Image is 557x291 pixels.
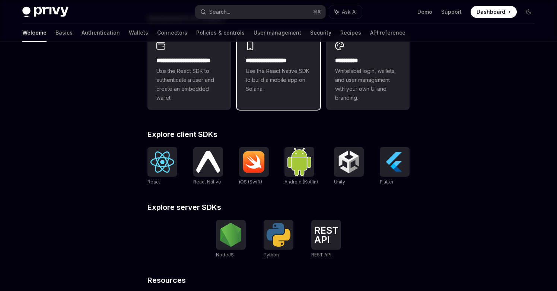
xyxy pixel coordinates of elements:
span: React [147,179,160,185]
a: User management [254,24,301,42]
a: REST APIREST API [311,220,341,259]
span: Explore client SDKs [147,131,217,138]
a: iOS (Swift)iOS (Swift) [239,147,269,186]
span: ⌘ K [313,9,321,15]
span: Flutter [380,179,394,185]
a: Support [441,8,462,16]
a: FlutterFlutter [380,147,410,186]
a: Welcome [22,24,47,42]
a: Policies & controls [196,24,245,42]
a: Android (Kotlin)Android (Kotlin) [284,147,318,186]
img: NodeJS [219,223,243,247]
img: iOS (Swift) [242,151,266,173]
span: Use the React SDK to authenticate a user and create an embedded wallet. [156,67,222,102]
button: Toggle dark mode [523,6,535,18]
a: Wallets [129,24,148,42]
button: Search...⌘K [195,5,325,19]
span: Use the React Native SDK to build a mobile app on Solana. [246,67,311,93]
img: Unity [337,150,361,174]
a: Basics [55,24,73,42]
a: Dashboard [471,6,517,18]
a: **** *****Whitelabel login, wallets, and user management with your own UI and branding. [326,34,410,110]
a: Demo [417,8,432,16]
a: Security [310,24,331,42]
span: iOS (Swift) [239,179,262,185]
span: React Native [193,179,221,185]
span: Android (Kotlin) [284,179,318,185]
img: Flutter [383,150,407,174]
img: React Native [196,151,220,172]
a: React NativeReact Native [193,147,223,186]
span: Ask AI [342,8,357,16]
img: Python [267,223,290,247]
img: dark logo [22,7,69,17]
a: PythonPython [264,220,293,259]
a: UnityUnity [334,147,364,186]
span: Whitelabel login, wallets, and user management with your own UI and branding. [335,67,401,102]
div: Search... [209,7,230,16]
img: React [150,151,174,173]
button: Ask AI [329,5,362,19]
span: Explore server SDKs [147,204,221,211]
a: **** **** **** ***Use the React Native SDK to build a mobile app on Solana. [237,34,320,110]
span: Dashboard [477,8,505,16]
a: Connectors [157,24,187,42]
a: NodeJSNodeJS [216,220,246,259]
a: ReactReact [147,147,177,186]
span: REST API [311,252,331,258]
a: Recipes [340,24,361,42]
span: NodeJS [216,252,234,258]
span: Resources [147,276,186,284]
img: Android (Kotlin) [287,148,311,176]
span: Unity [334,179,345,185]
a: Authentication [82,24,120,42]
img: REST API [314,227,338,243]
span: Python [264,252,279,258]
a: API reference [370,24,405,42]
